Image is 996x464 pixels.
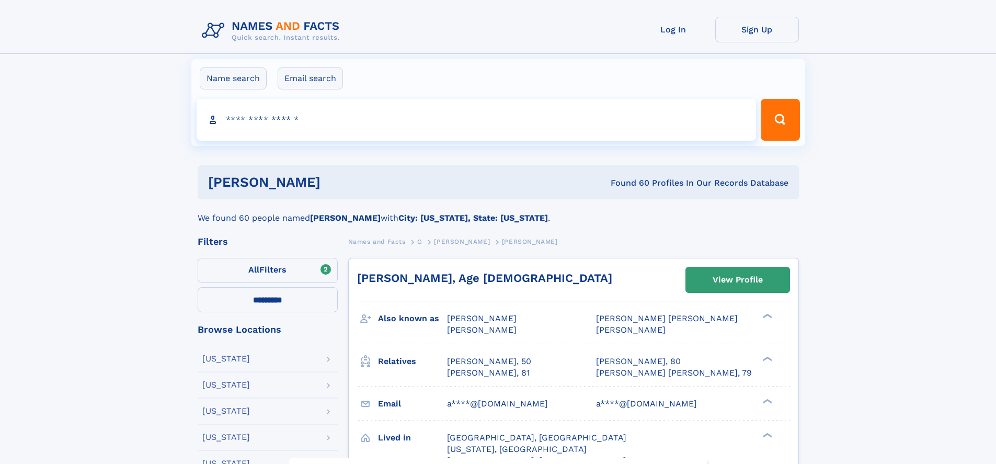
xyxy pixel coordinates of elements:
[596,313,738,323] span: [PERSON_NAME] [PERSON_NAME]
[686,267,789,292] a: View Profile
[357,271,612,285] a: [PERSON_NAME], Age [DEMOGRAPHIC_DATA]
[447,325,517,335] span: [PERSON_NAME]
[378,429,447,447] h3: Lived in
[378,353,447,370] h3: Relatives
[715,17,799,42] a: Sign Up
[434,238,490,245] span: [PERSON_NAME]
[310,213,381,223] b: [PERSON_NAME]
[417,235,422,248] a: G
[760,398,773,404] div: ❯
[761,99,799,141] button: Search Button
[198,17,348,45] img: Logo Names and Facts
[465,177,788,189] div: Found 60 Profiles In Our Records Database
[378,310,447,327] h3: Also known as
[202,407,250,415] div: [US_STATE]
[198,258,338,283] label: Filters
[198,325,338,334] div: Browse Locations
[202,433,250,442] div: [US_STATE]
[632,17,715,42] a: Log In
[760,313,773,320] div: ❯
[202,355,250,363] div: [US_STATE]
[760,432,773,438] div: ❯
[596,367,752,379] a: [PERSON_NAME] [PERSON_NAME], 79
[248,265,259,275] span: All
[197,99,757,141] input: search input
[447,356,531,367] a: [PERSON_NAME], 50
[398,213,548,223] b: City: [US_STATE], State: [US_STATE]
[200,67,267,89] label: Name search
[208,176,466,189] h1: [PERSON_NAME]
[447,433,626,443] span: [GEOGRAPHIC_DATA], [GEOGRAPHIC_DATA]
[447,367,530,379] a: [PERSON_NAME], 81
[447,313,517,323] span: [PERSON_NAME]
[348,235,406,248] a: Names and Facts
[713,268,763,292] div: View Profile
[202,381,250,389] div: [US_STATE]
[434,235,490,248] a: [PERSON_NAME]
[760,355,773,362] div: ❯
[278,67,343,89] label: Email search
[502,238,558,245] span: [PERSON_NAME]
[378,395,447,413] h3: Email
[198,237,338,246] div: Filters
[198,199,799,224] div: We found 60 people named with .
[447,444,587,454] span: [US_STATE], [GEOGRAPHIC_DATA]
[596,325,666,335] span: [PERSON_NAME]
[596,356,681,367] a: [PERSON_NAME], 80
[417,238,422,245] span: G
